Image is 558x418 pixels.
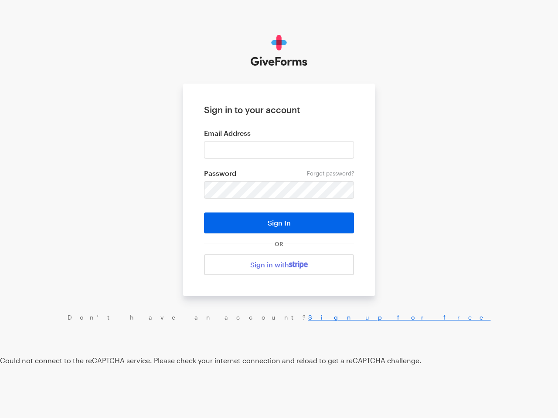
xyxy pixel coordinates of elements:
[251,35,308,66] img: GiveForms
[308,313,491,321] a: Sign up for free
[9,313,549,321] div: Don’t have an account?
[204,169,354,178] label: Password
[204,254,354,275] a: Sign in with
[204,104,354,115] h1: Sign in to your account
[204,129,354,138] label: Email Address
[289,261,308,269] img: stripe-07469f1003232ad58a8838275b02f7af1ac9ba95304e10fa954b414cd571f63b.svg
[273,240,285,247] span: OR
[204,212,354,233] button: Sign In
[307,170,354,177] a: Forgot password?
